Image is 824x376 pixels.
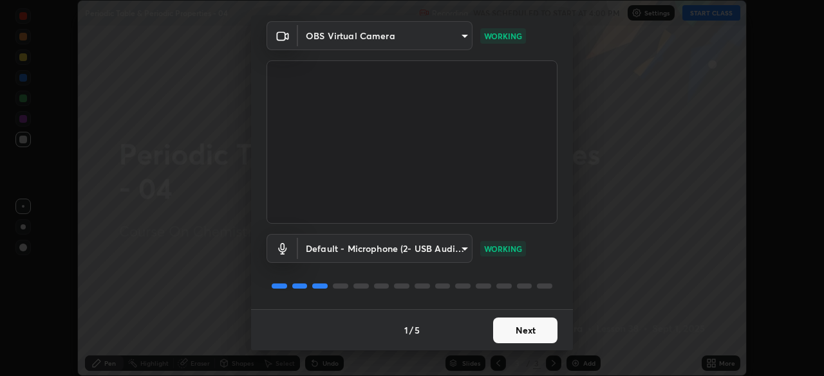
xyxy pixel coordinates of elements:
h4: / [409,323,413,337]
div: OBS Virtual Camera [298,21,473,50]
div: OBS Virtual Camera [298,234,473,263]
button: Next [493,318,557,343]
h4: 1 [404,323,408,337]
h4: 5 [415,323,420,337]
p: WORKING [484,243,522,255]
p: WORKING [484,30,522,42]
